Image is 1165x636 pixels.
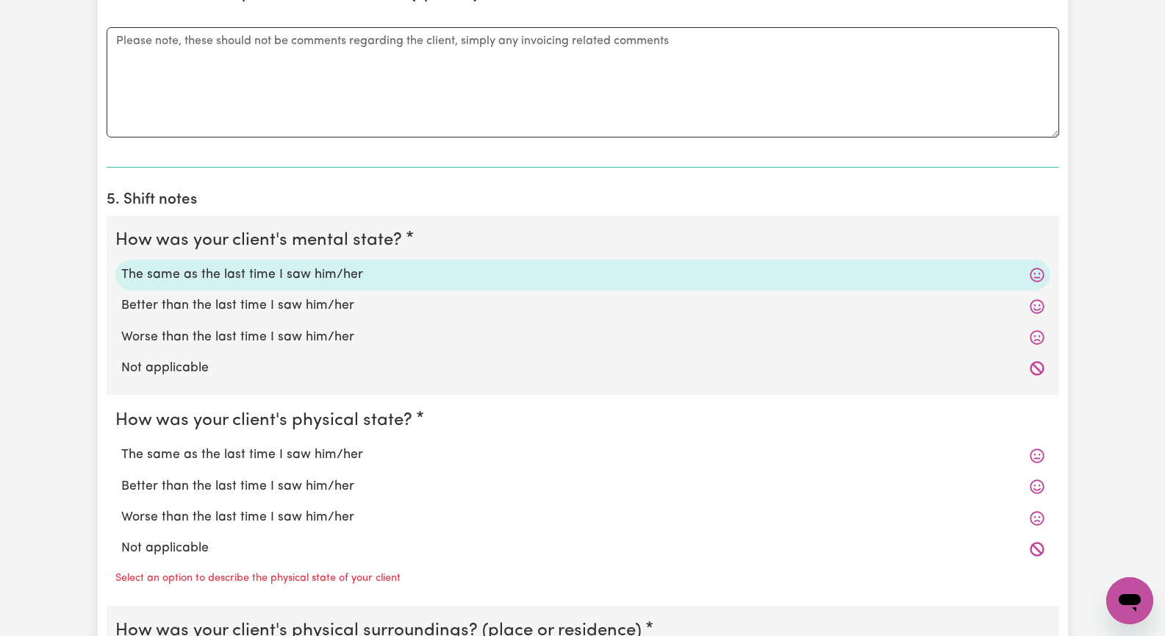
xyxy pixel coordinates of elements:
label: Not applicable [121,359,1044,378]
label: The same as the last time I saw him/her [121,265,1044,285]
legend: How was your client's physical state? [115,407,418,434]
label: Better than the last time I saw him/her [121,477,1044,496]
label: Not applicable [121,539,1044,558]
label: The same as the last time I saw him/her [121,446,1044,465]
iframe: Button to launch messaging window [1106,577,1153,624]
h2: 5. Shift notes [107,191,1059,210]
legend: How was your client's mental state? [115,227,408,254]
label: Better than the last time I saw him/her [121,296,1044,315]
p: Select an option to describe the physical state of your client [115,571,401,587]
label: Worse than the last time I saw him/her [121,328,1044,347]
label: Worse than the last time I saw him/her [121,508,1044,527]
